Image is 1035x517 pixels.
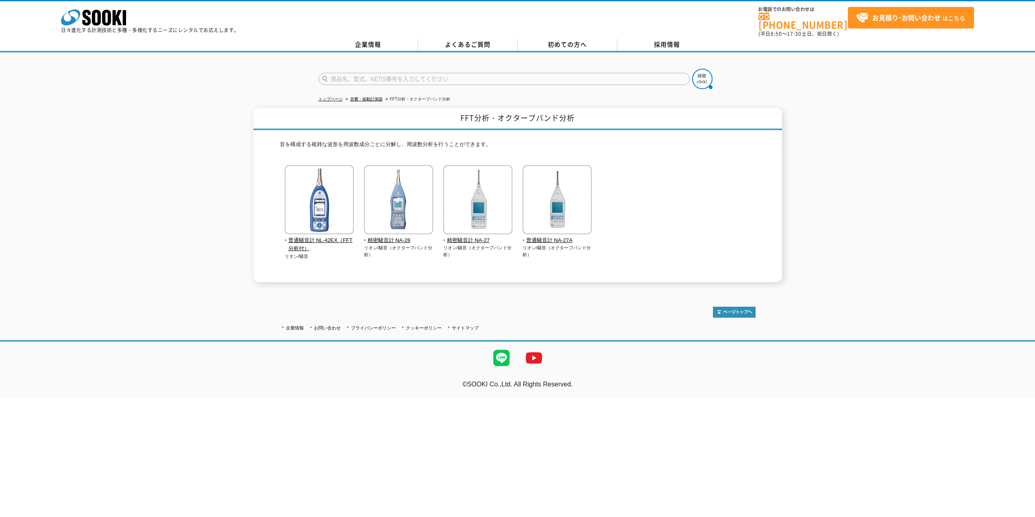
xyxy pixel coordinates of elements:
a: お問い合わせ [314,325,341,330]
a: [PHONE_NUMBER] [758,13,848,29]
span: 8:50 [771,30,782,37]
span: お電話でのお問い合わせは [758,7,848,12]
li: FFT分析・オクターブバンド分析 [384,95,450,104]
img: トップページへ [713,307,756,318]
a: クッキーポリシー [406,325,442,330]
p: リオン/騒音（オクターブバンド分析） [443,244,513,258]
a: 普通騒音計 NL-42EX（FFT分析付） [285,229,354,253]
img: 普通騒音計 NA-27A [523,165,592,236]
img: LINE [485,342,518,374]
p: リオン/騒音 [285,253,354,260]
a: プライバシーポリシー [351,325,396,330]
strong: お見積り･お問い合わせ [872,13,941,22]
span: 普通騒音計 NL-42EX（FFT分析付） [285,236,354,253]
img: 普通騒音計 NL-42EX（FFT分析付） [285,165,354,236]
span: 初めての方へ [548,40,587,49]
a: 普通騒音計 NA-27A [523,229,592,245]
p: リオン/騒音（オクターブバンド分析） [523,244,592,258]
span: (平日 ～ 土日、祝日除く) [758,30,839,37]
span: はこちら [856,12,965,24]
p: 日々進化する計測技術と多種・多様化するニーズにレンタルでお応えします。 [61,28,239,33]
a: 精密騒音計 NA-28 [364,229,434,245]
img: btn_search.png [692,69,713,89]
h1: FFT分析・オクターブバンド分析 [253,108,782,130]
span: 17:30 [787,30,802,37]
a: 企業情報 [318,39,418,51]
a: 精密騒音計 NA-27 [443,229,513,245]
p: 音を構成する複雑な波形を周波数成分ごとに分解し、周波数分析を行うことができます。 [280,140,756,153]
img: YouTube [518,342,550,374]
a: 採用情報 [617,39,717,51]
a: 音響・振動計測器 [350,97,383,101]
span: 精密騒音計 NA-27 [443,236,513,245]
a: トップページ [318,97,343,101]
span: 普通騒音計 NA-27A [523,236,592,245]
a: サイトマップ [452,325,479,330]
img: 精密騒音計 NA-27 [443,165,512,236]
a: よくあるご質問 [418,39,518,51]
img: 精密騒音計 NA-28 [364,165,433,236]
p: リオン/騒音（オクターブバンド分析） [364,244,434,258]
a: 企業情報 [286,325,304,330]
a: お見積り･お問い合わせはこちら [848,7,974,28]
a: 初めての方へ [518,39,617,51]
span: 精密騒音計 NA-28 [364,236,434,245]
a: テストMail [1004,389,1035,396]
input: 商品名、型式、NETIS番号を入力してください [318,73,690,85]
